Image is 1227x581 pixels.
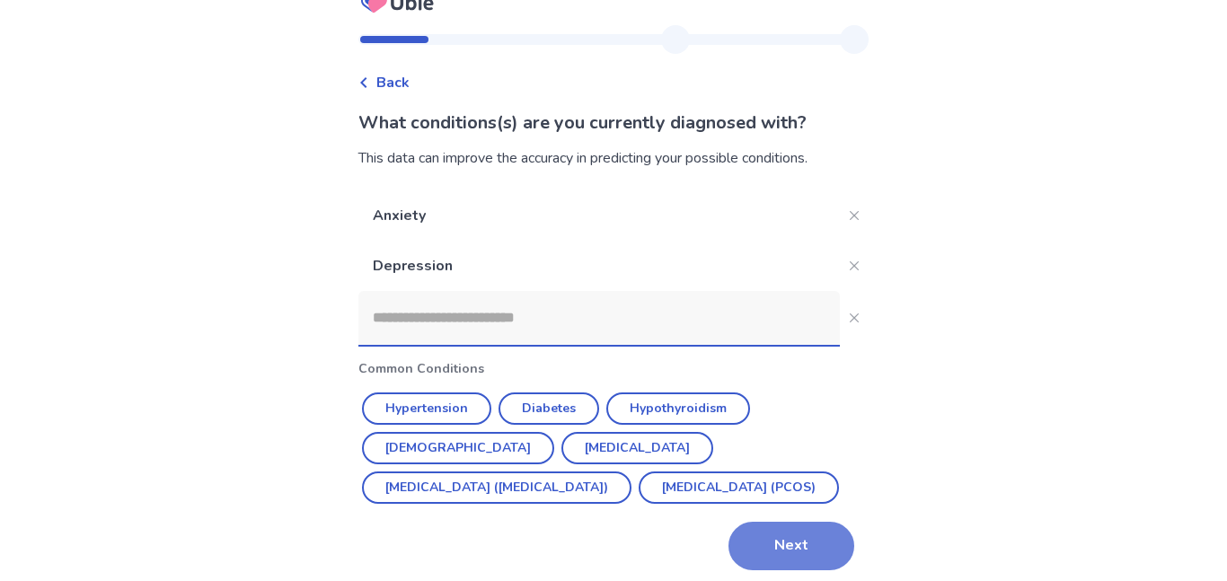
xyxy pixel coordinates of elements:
span: Back [376,72,410,93]
button: [DEMOGRAPHIC_DATA] [362,432,554,464]
button: Close [840,201,869,230]
div: This data can improve the accuracy in predicting your possible conditions. [358,147,869,169]
button: Close [840,251,869,280]
button: Next [728,522,854,570]
button: [MEDICAL_DATA] ([MEDICAL_DATA]) [362,471,631,504]
input: Close [358,291,840,345]
p: Depression [358,241,840,291]
button: [MEDICAL_DATA] (PCOS) [639,471,839,504]
button: [MEDICAL_DATA] [561,432,713,464]
p: Anxiety [358,190,840,241]
button: Close [840,304,869,332]
button: Hypothyroidism [606,392,750,425]
p: Common Conditions [358,359,869,378]
button: Hypertension [362,392,491,425]
button: Diabetes [499,392,599,425]
p: What conditions(s) are you currently diagnosed with? [358,110,869,136]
